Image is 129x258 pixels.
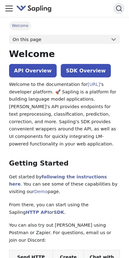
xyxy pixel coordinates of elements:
[9,159,120,168] h2: Getting Started
[9,35,120,44] button: On this page
[9,173,120,196] p: Get started by . You can see some of these capabilities by visiting our page.
[9,201,120,216] p: From there, you can start using the Sapling or .
[88,82,100,87] a: [URL]
[34,189,48,194] a: Demo
[113,3,125,14] button: Search (Command+K)
[54,210,64,215] a: SDK
[9,21,120,30] nav: Breadcrumbs
[9,21,31,30] span: Welcome
[9,81,120,148] p: Welcome to the documentation for 's developer platform. 🚀 Sapling is a platform for building lang...
[9,222,120,244] p: You can also try out [PERSON_NAME] using Postman or Zapier. For questions, email us or join our D...
[9,174,107,187] a: following the instructions here
[9,49,120,60] h1: Welcome
[61,64,111,77] a: SDK Overview
[26,210,49,215] a: HTTP API
[9,64,57,77] a: API Overview
[16,4,52,13] img: Sapling.ai
[16,4,54,13] a: Sapling.aiSapling.ai
[4,4,14,13] button: Toggle navigation bar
